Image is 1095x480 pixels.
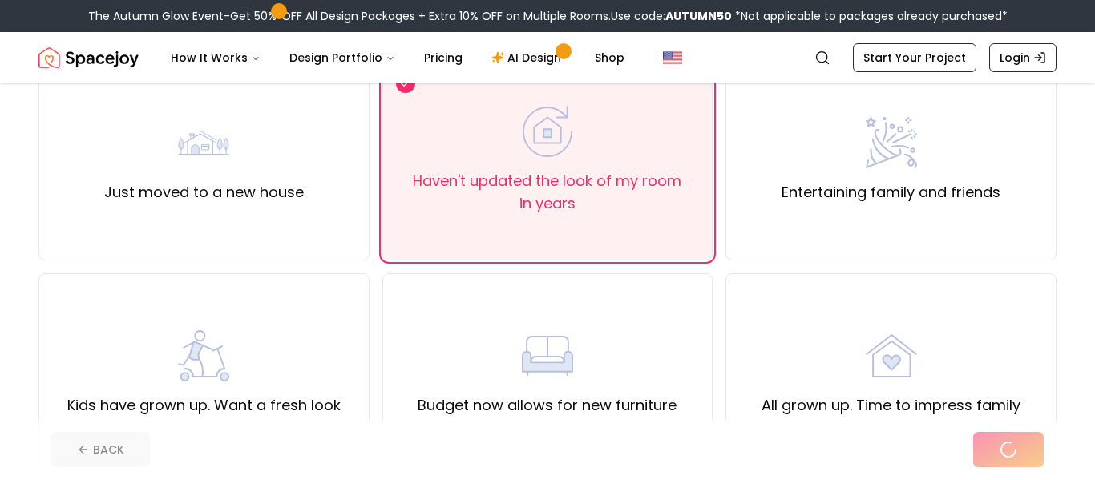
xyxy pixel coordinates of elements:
[158,42,637,74] nav: Main
[582,42,637,74] a: Shop
[411,42,475,74] a: Pricing
[989,43,1057,72] a: Login
[178,330,229,381] img: Kids have grown up. Want a fresh look
[158,42,273,74] button: How It Works
[38,42,139,74] a: Spacejoy
[479,42,579,74] a: AI Design
[104,181,304,204] label: Just moved to a new house
[396,170,700,215] label: Haven't updated the look of my room in years
[611,8,732,24] span: Use code:
[67,394,341,417] label: Kids have grown up. Want a fresh look
[866,117,917,168] img: Entertaining family and friends
[522,106,573,157] img: Haven't updated the look of my room in years
[88,8,1008,24] div: The Autumn Glow Event-Get 50% OFF All Design Packages + Extra 10% OFF on Multiple Rooms.
[866,330,917,381] img: All grown up. Time to impress family
[522,330,573,381] img: Budget now allows for new furniture
[663,48,682,67] img: United States
[418,394,677,417] label: Budget now allows for new furniture
[277,42,408,74] button: Design Portfolio
[732,8,1008,24] span: *Not applicable to packages already purchased*
[782,181,1000,204] label: Entertaining family and friends
[665,8,732,24] b: AUTUMN50
[38,32,1057,83] nav: Global
[762,394,1020,417] label: All grown up. Time to impress family
[853,43,976,72] a: Start Your Project
[38,42,139,74] img: Spacejoy Logo
[178,117,229,168] img: Just moved to a new house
